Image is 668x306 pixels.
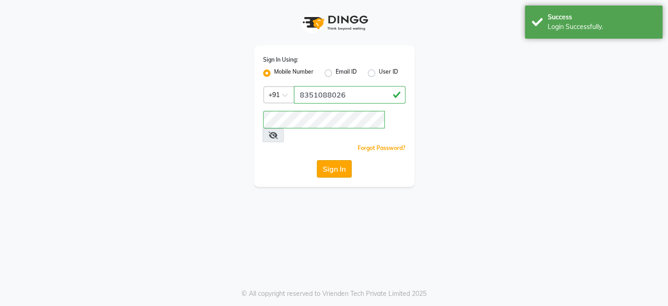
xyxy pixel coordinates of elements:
[336,68,357,79] label: Email ID
[298,9,371,36] img: logo1.svg
[317,160,352,178] button: Sign In
[379,68,398,79] label: User ID
[548,22,656,32] div: Login Successfully.
[274,68,314,79] label: Mobile Number
[263,56,298,64] label: Sign In Using:
[263,111,385,128] input: Username
[358,144,405,151] a: Forgot Password?
[548,12,656,22] div: Success
[294,86,405,104] input: Username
